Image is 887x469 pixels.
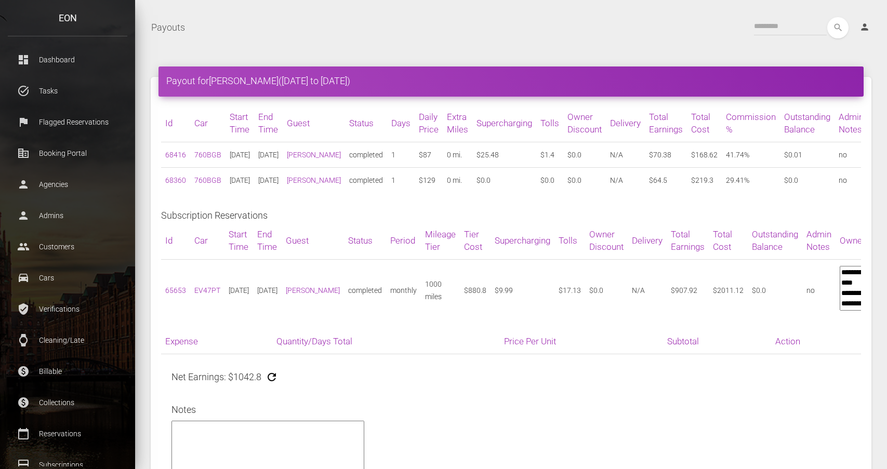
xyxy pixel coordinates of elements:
[771,329,861,354] th: Action
[16,426,120,441] p: Reservations
[8,171,127,197] a: person Agencies
[8,203,127,229] a: person Admins
[16,239,120,254] p: Customers
[226,142,254,168] td: [DATE]
[628,222,667,260] th: Delivery
[606,142,645,168] td: N/A
[151,15,185,41] a: Payouts
[645,168,687,193] td: $64.5
[460,260,491,320] td: $880.8
[663,329,771,354] th: Subtotal
[585,260,628,320] td: $0.0
[722,104,780,142] th: Commission %
[606,168,645,193] td: N/A
[224,222,253,260] th: Start Time
[585,222,628,260] th: Owner Discount
[8,265,127,291] a: drive_eta Cars
[254,168,283,193] td: [DATE]
[835,142,868,168] td: no
[835,168,868,193] td: no
[16,270,120,286] p: Cars
[165,151,186,159] a: 68416
[415,142,443,168] td: $87
[266,370,278,387] a: refresh
[472,168,536,193] td: $0.0
[827,17,849,38] i: search
[415,168,443,193] td: $129
[722,168,780,193] td: 29.41%
[253,222,282,260] th: End Time
[226,168,254,193] td: [DATE]
[421,260,460,320] td: 1000 miles
[748,260,802,320] td: $0.0
[344,222,386,260] th: Status
[282,222,344,260] th: Guest
[190,104,226,142] th: Car
[536,104,563,142] th: Tolls
[286,286,340,294] a: [PERSON_NAME]
[254,142,283,168] td: [DATE]
[780,142,835,168] td: $0.01
[161,104,190,142] th: Id
[387,104,415,142] th: Days
[345,168,387,193] td: completed
[8,296,127,322] a: verified_user Verifications
[254,104,283,142] th: End Time
[161,201,861,222] div: Subscription Reservations
[344,260,386,320] td: completed
[16,208,120,223] p: Admins
[460,222,491,260] th: Tier Cost
[16,83,120,99] p: Tasks
[8,421,127,447] a: calendar_today Reservations
[500,329,663,354] th: Price Per Unit
[606,104,645,142] th: Delivery
[16,145,120,161] p: Booking Portal
[8,234,127,260] a: people Customers
[190,222,224,260] th: Car
[645,142,687,168] td: $70.38
[667,222,709,260] th: Total Earnings
[554,260,585,320] td: $17.13
[472,142,536,168] td: $25.48
[748,222,802,260] th: Outstanding Balance
[194,286,220,294] a: EV47PT
[8,140,127,166] a: corporate_fare Booking Portal
[16,52,120,68] p: Dashboard
[563,104,606,142] th: Owner Discount
[8,390,127,416] a: paid Collections
[226,104,254,142] th: Start Time
[491,260,554,320] td: $9.99
[161,222,190,260] th: Id
[536,142,563,168] td: $1.4
[443,104,472,142] th: Extra Miles
[802,260,836,320] td: no
[386,222,421,260] th: Period
[171,403,851,416] h4: Notes
[687,104,722,142] th: Total Cost
[687,142,722,168] td: $168.62
[272,329,500,354] th: Quantity/Days Total
[835,104,868,142] th: Admin Notes
[194,151,221,159] a: 760BGB
[345,104,387,142] th: Status
[16,301,120,317] p: Verifications
[387,168,415,193] td: 1
[802,222,836,260] th: Admin Notes
[472,104,536,142] th: Supercharging
[171,370,261,383] h4: Net Earnings: $1042.8
[253,260,282,320] td: [DATE]
[709,260,748,320] td: $2011.12
[161,329,272,354] th: Expense
[16,114,120,130] p: Flagged Reservations
[287,176,341,184] a: [PERSON_NAME]
[8,78,127,104] a: task_alt Tasks
[415,104,443,142] th: Daily Price
[345,142,387,168] td: completed
[563,168,606,193] td: $0.0
[166,74,856,87] h4: Payout for ([DATE] to [DATE])
[421,222,460,260] th: Mileage Tier
[266,371,278,383] i: refresh
[443,168,472,193] td: 0 mi.
[709,222,748,260] th: Total Cost
[387,142,415,168] td: 1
